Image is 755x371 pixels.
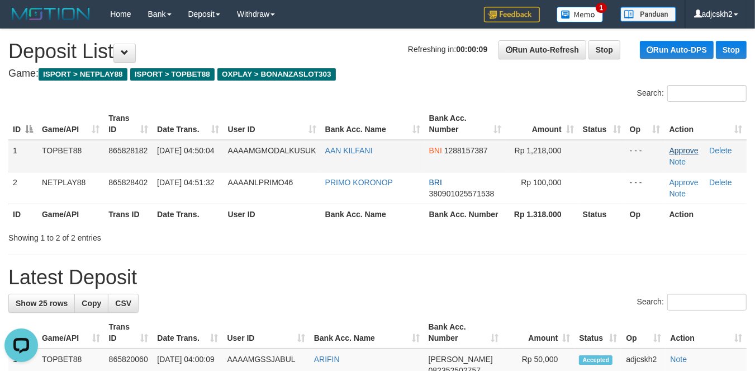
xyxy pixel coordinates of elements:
th: Op: activate to sort column ascending [625,108,665,140]
th: Rp 1.318.000 [506,204,578,224]
th: User ID: activate to sort column ascending [224,108,321,140]
a: Run Auto-Refresh [498,40,586,59]
a: Note [669,189,686,198]
span: BRI [429,178,442,187]
th: Trans ID: activate to sort column ascending [104,108,153,140]
a: Delete [709,178,732,187]
th: Game/API [37,204,104,224]
a: Approve [669,146,699,155]
a: Copy [74,294,108,313]
a: Note [671,355,687,364]
span: ISPORT > NETPLAY88 [39,68,127,81]
th: Action: activate to sort column ascending [665,108,747,140]
a: PRIMO KORONOP [325,178,393,187]
span: 865828182 [108,146,148,155]
span: OXPLAY > BONANZASLOT303 [217,68,336,81]
th: Amount: activate to sort column ascending [503,317,574,349]
th: Date Trans.: activate to sort column ascending [153,317,222,349]
th: Game/API: activate to sort column ascending [37,108,104,140]
h1: Deposit List [8,40,747,63]
span: 1 [596,3,607,13]
span: Rp 100,000 [521,178,561,187]
span: [DATE] 04:50:04 [157,146,214,155]
th: Bank Acc. Name: activate to sort column ascending [321,108,425,140]
th: Op: activate to sort column ascending [621,317,666,349]
a: Stop [588,40,620,59]
span: Show 25 rows [16,299,68,308]
th: Status [578,204,625,224]
label: Search: [637,294,747,311]
th: User ID [224,204,321,224]
a: ARIFIN [314,355,340,364]
strong: 00:00:09 [456,45,487,54]
a: Delete [709,146,732,155]
span: Refreshing in: [408,45,487,54]
span: CSV [115,299,131,308]
div: Showing 1 to 2 of 2 entries [8,228,306,243]
span: BNI [429,146,442,155]
th: Status: activate to sort column ascending [574,317,621,349]
th: Trans ID: activate to sort column ascending [105,317,153,349]
img: MOTION_logo.png [8,6,93,22]
th: Game/API: activate to sort column ascending [37,317,105,349]
th: Status: activate to sort column ascending [578,108,625,140]
span: Accepted [579,355,612,365]
th: Bank Acc. Number [425,204,506,224]
h4: Game: [8,68,747,79]
input: Search: [667,294,747,311]
th: ID: activate to sort column descending [8,317,37,349]
a: Approve [669,178,699,187]
a: Show 25 rows [8,294,75,313]
td: 2 [8,172,37,204]
a: AAN KILFANI [325,146,373,155]
th: Amount: activate to sort column ascending [506,108,578,140]
img: Feedback.jpg [484,7,540,22]
th: Action [665,204,747,224]
span: Copy 380901025571538 to clipboard [429,189,495,198]
span: AAAANLPRIMO46 [228,178,293,187]
a: Stop [716,41,747,59]
td: TOPBET88 [37,140,104,172]
td: NETPLAY88 [37,172,104,204]
h1: Latest Deposit [8,266,747,289]
th: Op [625,204,665,224]
span: Rp 1,218,000 [515,146,562,155]
th: ID: activate to sort column descending [8,108,37,140]
img: Button%20Memo.svg [557,7,604,22]
img: panduan.png [620,7,676,22]
th: Date Trans.: activate to sort column ascending [153,108,224,140]
span: [PERSON_NAME] [429,355,493,364]
th: Bank Acc. Number: activate to sort column ascending [424,317,503,349]
a: Run Auto-DPS [640,41,714,59]
th: Bank Acc. Number: activate to sort column ascending [425,108,506,140]
th: Bank Acc. Name: activate to sort column ascending [310,317,424,349]
th: Trans ID [104,204,153,224]
th: User ID: activate to sort column ascending [223,317,310,349]
span: Copy 1288157387 to clipboard [444,146,488,155]
td: - - - [625,140,665,172]
td: 1 [8,140,37,172]
span: Copy [82,299,101,308]
th: Bank Acc. Name [321,204,425,224]
button: Open LiveChat chat widget [4,4,38,38]
label: Search: [637,85,747,102]
span: AAAAMGMODALKUSUK [228,146,316,155]
th: ID [8,204,37,224]
a: Note [669,157,686,166]
span: ISPORT > TOPBET88 [130,68,215,81]
input: Search: [667,85,747,102]
th: Date Trans. [153,204,224,224]
td: - - - [625,172,665,204]
a: CSV [108,294,139,313]
span: [DATE] 04:51:32 [157,178,214,187]
th: Action: activate to sort column ascending [666,317,747,349]
span: 865828402 [108,178,148,187]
